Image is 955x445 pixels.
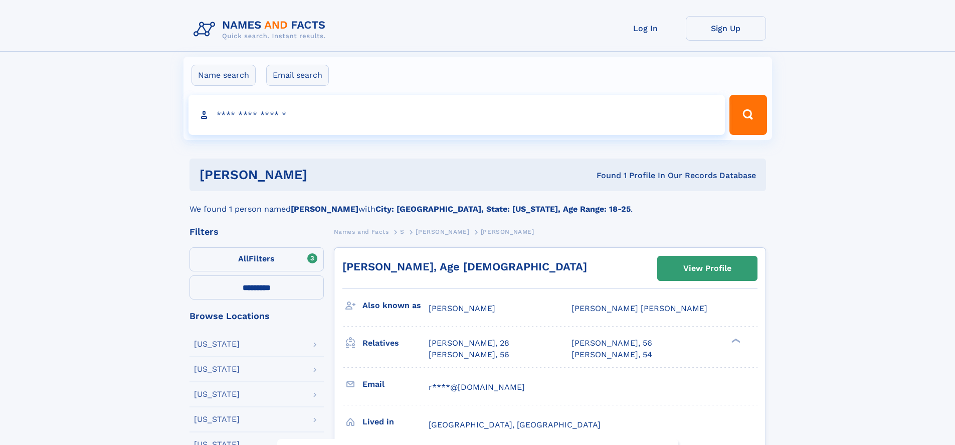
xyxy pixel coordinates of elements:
a: [PERSON_NAME], 56 [429,349,509,360]
a: [PERSON_NAME], 56 [571,338,652,349]
img: Logo Names and Facts [189,16,334,43]
a: Log In [606,16,686,41]
div: ❯ [729,338,741,344]
div: Found 1 Profile In Our Records Database [452,170,756,181]
span: All [238,254,249,263]
b: [PERSON_NAME] [291,204,358,214]
h3: Lived in [362,413,429,430]
span: [GEOGRAPHIC_DATA], [GEOGRAPHIC_DATA] [429,420,601,429]
span: [PERSON_NAME] [PERSON_NAME] [571,304,707,313]
div: [US_STATE] [194,390,240,398]
div: Filters [189,227,324,236]
span: S [400,228,405,235]
a: Sign Up [686,16,766,41]
a: Names and Facts [334,225,389,238]
div: We found 1 person named with . [189,191,766,215]
div: [US_STATE] [194,365,240,373]
span: [PERSON_NAME] [416,228,469,235]
a: [PERSON_NAME] [416,225,469,238]
span: [PERSON_NAME] [429,304,495,313]
button: Search Button [729,95,767,135]
span: [PERSON_NAME] [481,228,534,235]
h3: Email [362,376,429,393]
h3: Relatives [362,335,429,352]
label: Name search [192,65,256,86]
a: [PERSON_NAME], 54 [571,349,652,360]
a: [PERSON_NAME], 28 [429,338,509,349]
h1: [PERSON_NAME] [200,169,452,181]
h3: Also known as [362,297,429,314]
a: View Profile [658,256,757,280]
label: Email search [266,65,329,86]
div: [US_STATE] [194,340,240,348]
a: [PERSON_NAME], Age [DEMOGRAPHIC_DATA] [342,260,587,273]
b: City: [GEOGRAPHIC_DATA], State: [US_STATE], Age Range: 18-25 [375,204,631,214]
div: Browse Locations [189,312,324,321]
input: search input [188,95,725,135]
label: Filters [189,247,324,271]
a: S [400,225,405,238]
div: View Profile [683,257,731,280]
div: [US_STATE] [194,415,240,423]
